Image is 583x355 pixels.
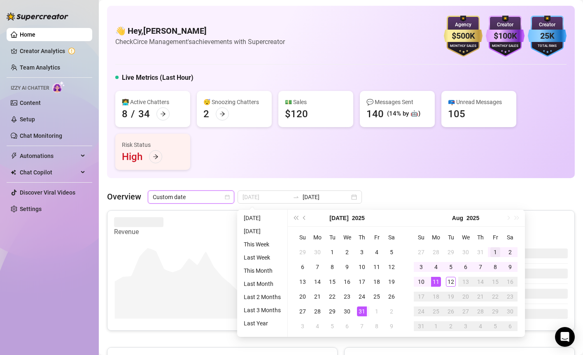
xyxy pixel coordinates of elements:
[429,245,443,260] td: 2025-07-28
[369,304,384,319] td: 2025-08-01
[431,262,441,272] div: 4
[528,44,567,49] div: Total Fans
[240,292,284,302] li: Last 2 Months
[466,210,479,226] button: Choose a year
[354,319,369,334] td: 2025-08-07
[122,97,184,107] div: 👩‍💻 Active Chatters
[416,321,426,331] div: 31
[387,262,396,272] div: 12
[429,289,443,304] td: 2025-08-18
[325,274,340,289] td: 2025-07-15
[488,319,503,334] td: 2025-09-05
[488,230,503,245] th: Fr
[448,97,510,107] div: 📪 Unread Messages
[285,97,347,107] div: 💵 Sales
[490,262,500,272] div: 8
[369,319,384,334] td: 2025-08-08
[416,247,426,257] div: 27
[503,289,518,304] td: 2025-08-23
[369,274,384,289] td: 2025-07-18
[310,260,325,274] td: 2025-07-07
[340,245,354,260] td: 2025-07-02
[340,289,354,304] td: 2025-07-23
[476,277,485,287] div: 14
[384,245,399,260] td: 2025-07-05
[203,97,265,107] div: 😴 Snoozing Chatters
[122,140,184,149] div: Risk Status
[329,210,348,226] button: Choose a month
[443,274,458,289] td: 2025-08-12
[443,289,458,304] td: 2025-08-19
[505,247,515,257] div: 2
[342,292,352,302] div: 23
[203,107,209,121] div: 2
[295,289,310,304] td: 2025-07-20
[160,111,166,117] span: arrow-right
[342,306,352,316] div: 30
[473,274,488,289] td: 2025-08-14
[340,260,354,274] td: 2025-07-09
[444,44,483,49] div: Monthly Sales
[357,262,367,272] div: 10
[476,306,485,316] div: 28
[461,262,471,272] div: 6
[240,213,284,223] li: [DATE]
[446,321,456,331] div: 2
[414,260,429,274] td: 2025-08-03
[342,321,352,331] div: 6
[325,230,340,245] th: Tu
[340,304,354,319] td: 2025-07-30
[429,274,443,289] td: 2025-08-11
[488,274,503,289] td: 2025-08-15
[369,230,384,245] th: Fr
[387,109,420,119] div: (14% by 🤖)
[488,245,503,260] td: 2025-08-01
[490,277,500,287] div: 15
[300,210,309,226] button: Previous month (PageUp)
[366,97,428,107] div: 💬 Messages Sent
[461,306,471,316] div: 27
[357,277,367,287] div: 17
[295,304,310,319] td: 2025-07-27
[486,21,525,29] div: Creator
[503,319,518,334] td: 2025-09-06
[431,321,441,331] div: 1
[416,292,426,302] div: 17
[312,262,322,272] div: 7
[446,277,456,287] div: 12
[327,321,337,331] div: 5
[503,274,518,289] td: 2025-08-16
[387,277,396,287] div: 19
[416,306,426,316] div: 24
[325,245,340,260] td: 2025-07-01
[298,292,308,302] div: 20
[486,44,525,49] div: Monthly Sales
[20,100,41,106] a: Content
[325,289,340,304] td: 2025-07-22
[310,289,325,304] td: 2025-07-21
[310,230,325,245] th: Mo
[528,21,567,29] div: Creator
[122,73,194,83] h5: Live Metrics (Last Hour)
[303,193,350,202] input: End date
[458,289,473,304] td: 2025-08-20
[414,274,429,289] td: 2025-08-10
[488,289,503,304] td: 2025-08-22
[429,230,443,245] th: Mo
[488,260,503,274] td: 2025-08-08
[240,279,284,289] li: Last Month
[452,210,463,226] button: Choose a month
[429,319,443,334] td: 2025-09-01
[20,189,75,196] a: Discover Viral Videos
[490,306,500,316] div: 29
[115,25,285,37] h4: 👋 Hey, [PERSON_NAME]
[473,230,488,245] th: Th
[122,107,128,121] div: 8
[310,245,325,260] td: 2025-06-30
[354,289,369,304] td: 2025-07-24
[291,210,300,226] button: Last year (Control + left)
[505,292,515,302] div: 23
[473,319,488,334] td: 2025-09-04
[461,277,471,287] div: 13
[293,194,299,200] span: swap-right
